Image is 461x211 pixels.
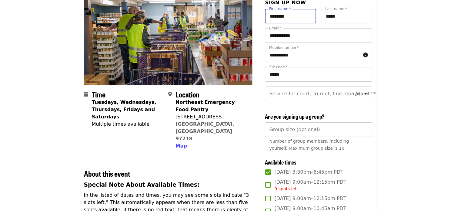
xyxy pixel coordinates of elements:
label: ZIP code [269,65,287,69]
span: Time [92,89,105,100]
span: [DATE] 9:00am–12:15pm PDT [274,179,346,192]
span: [DATE] 3:30pm–6:45pm PDT [274,168,343,176]
input: First name [265,9,316,23]
span: Available times [265,158,296,166]
i: map-marker-alt icon [168,91,172,97]
a: [GEOGRAPHIC_DATA], [GEOGRAPHIC_DATA] 97218 [175,121,234,141]
button: Map [175,142,187,150]
input: Mobile number [265,48,360,62]
input: Last name [321,9,372,23]
strong: Northeast Emergency Food Pantry [175,99,235,112]
input: ZIP code [265,67,372,82]
span: About this event [84,168,130,179]
span: Number of group members, including yourself. Maximum group size is 10 [269,139,349,151]
button: Open [362,90,370,98]
span: [DATE] 9:00am–12:15pm PDT [274,195,346,202]
strong: Tuesdays, Wednesdays, Thursdays, Fridays and Saturdays [92,99,156,120]
span: Map [175,143,187,149]
div: Multiple times available [92,121,163,128]
label: Last name [325,7,347,11]
input: Email [265,28,372,43]
input: [object Object] [265,122,372,137]
span: Are you signing up a group? [265,112,325,120]
span: Location [175,89,199,100]
i: circle-info icon [363,52,368,58]
span: 9 spots left [274,186,298,191]
div: [STREET_ADDRESS] [175,113,248,121]
i: calendar icon [84,91,88,97]
label: First name [269,7,291,11]
button: Clear [354,90,362,98]
label: Email [269,26,282,30]
label: Mobile number [269,46,299,49]
strong: Special Note About Available Times: [84,182,200,188]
